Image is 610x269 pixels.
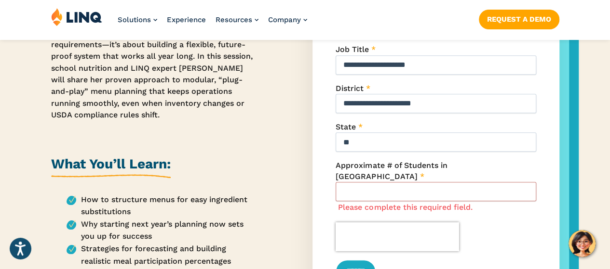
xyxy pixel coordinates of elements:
a: Company [268,15,307,24]
span: Resources [216,15,252,24]
nav: Primary Navigation [118,8,307,39]
h2: What You’ll Learn: [51,154,171,178]
span: District [336,84,364,93]
span: Job Title [336,45,369,54]
span: Approximate # of Students in [GEOGRAPHIC_DATA] [336,161,447,180]
a: Experience [167,15,206,24]
img: LINQ | K‑12 Software [51,8,102,26]
span: Company [268,15,301,24]
a: Solutions [118,15,157,24]
button: Hello, have a question? Let’s chat. [569,230,596,257]
li: How to structure menus for easy ingredient substitutions [67,193,254,218]
nav: Button Navigation [479,8,559,29]
span: State [336,122,356,131]
span: Solutions [118,15,151,24]
iframe: reCAPTCHA [336,222,459,251]
li: Strategies for forecasting and building realistic meal participation percentages [67,243,254,267]
a: Request a Demo [479,10,559,29]
p: Planning menus isn’t just about meeting [DATE] requirements—it’s about building a flexible, futur... [51,27,254,121]
a: Resources [216,15,258,24]
label: Please complete this required field. [338,203,472,212]
li: Why starting next year’s planning now sets you up for success [67,218,254,243]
